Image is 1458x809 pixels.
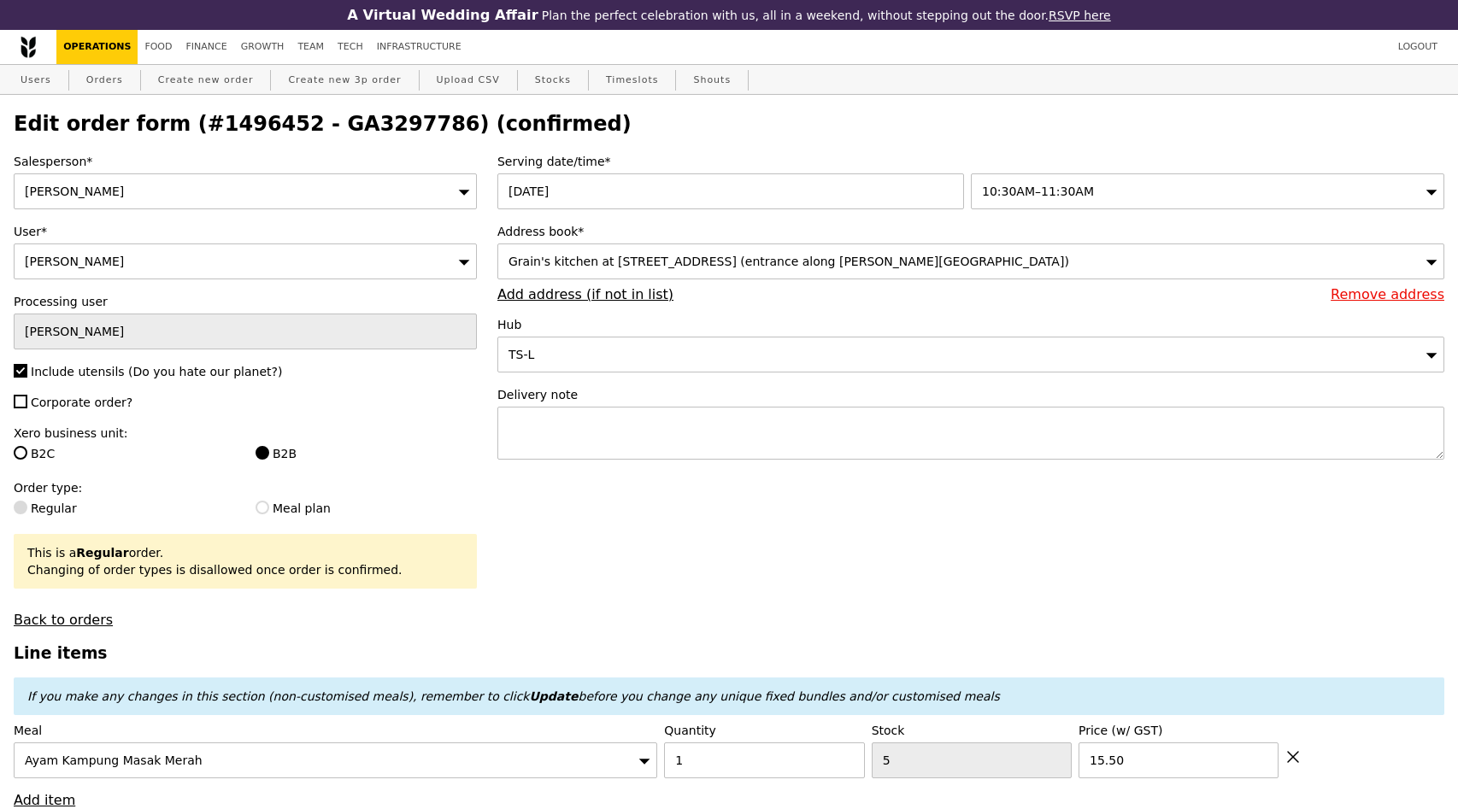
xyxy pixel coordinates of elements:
span: 10:30AM–11:30AM [982,185,1094,198]
a: Infrastructure [370,30,468,64]
label: Address book* [497,223,1444,240]
span: Ayam Kampung Masak Merah [25,753,203,767]
h2: Edit order form (#1496452 - GA3297786) (confirmed) [14,112,1444,136]
a: Tech [331,30,370,64]
a: Logout [1391,30,1444,64]
b: Update [529,689,578,703]
a: Stocks [528,65,578,96]
input: Serving date [497,173,964,209]
label: Salesperson* [14,153,477,170]
label: Processing user [14,293,477,310]
a: Team [291,30,331,64]
a: Add item [14,792,75,808]
label: Order type: [14,479,477,496]
input: B2C [14,446,27,460]
a: Remove address [1331,286,1444,302]
a: Growth [234,30,291,64]
div: This is a order. Changing of order types is disallowed once order is confirmed. [27,544,463,578]
a: Shouts [686,65,738,96]
span: Include utensils (Do you hate our planet?) [31,365,282,378]
label: Meal [14,722,657,739]
input: Meal plan [256,501,269,514]
a: Orders [79,65,130,96]
a: Back to orders [14,612,113,628]
label: Price (w/ GST) [1079,722,1279,739]
label: Serving date/time* [497,153,1444,170]
label: Xero business unit: [14,425,477,442]
input: Include utensils (Do you hate our planet?) [14,364,27,378]
img: Grain logo [21,36,36,58]
b: Regular [76,546,128,560]
a: Finance [179,30,234,64]
a: Create new 3p order [281,65,408,96]
a: Operations [56,30,138,64]
a: Create new order [151,65,261,96]
label: B2B [256,445,477,462]
h3: A Virtual Wedding Affair [347,7,538,23]
input: Regular [14,501,27,514]
div: Plan the perfect celebration with us, all in a weekend, without stepping out the door. [243,7,1214,23]
label: Quantity [664,722,864,739]
a: Add address (if not in list) [497,286,673,302]
h3: Line items [14,644,1444,662]
label: Hub [497,316,1444,333]
a: Food [138,30,179,64]
label: Delivery note [497,386,1444,403]
span: Corporate order? [31,396,132,409]
a: RSVP here [1049,9,1111,22]
span: [PERSON_NAME] [25,185,124,198]
a: Users [14,65,58,96]
a: Upload CSV [430,65,507,96]
label: B2C [14,445,235,462]
span: [PERSON_NAME] [25,255,124,268]
span: TS-L [509,348,534,361]
input: Corporate order? [14,395,27,408]
em: If you make any changes in this section (non-customised meals), remember to click before you chan... [27,689,1000,703]
label: Regular [14,500,235,517]
input: B2B [256,446,269,460]
label: Meal plan [256,500,477,517]
span: Grain's kitchen at [STREET_ADDRESS] (entrance along [PERSON_NAME][GEOGRAPHIC_DATA]) [509,255,1069,268]
label: Stock [872,722,1072,739]
label: User* [14,223,477,240]
a: Timeslots [599,65,665,96]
